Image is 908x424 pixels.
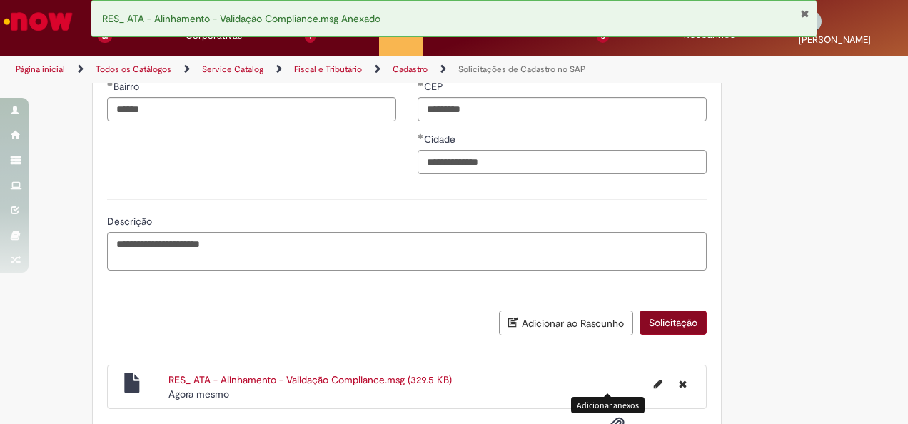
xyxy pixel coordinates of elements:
[458,64,585,75] a: Solicitações de Cadastro no SAP
[393,64,428,75] a: Cadastro
[424,80,446,93] span: CEP
[670,373,695,395] button: Excluir RES_ ATA - Alinhamento - Validação Compliance.msg
[640,311,707,335] button: Solicitação
[107,232,707,270] textarea: Descrição
[96,64,171,75] a: Todos os Catálogos
[418,150,707,174] input: Cidade
[202,64,263,75] a: Service Catalog
[168,388,229,400] span: Agora mesmo
[107,215,155,228] span: Descrição
[16,64,65,75] a: Página inicial
[113,80,142,93] span: Bairro
[418,81,424,86] span: Obrigatório Preenchido
[418,97,707,121] input: CEP
[168,388,229,400] time: 30/09/2025 13:51:34
[799,34,871,46] span: [PERSON_NAME]
[571,397,645,413] div: Adicionar anexos
[499,311,633,335] button: Adicionar ao Rascunho
[294,64,362,75] a: Fiscal e Tributário
[107,81,113,86] span: Obrigatório Preenchido
[11,56,595,83] ul: Trilhas de página
[1,7,75,36] img: ServiceNow
[424,133,458,146] span: Cidade
[102,12,380,25] span: RES_ ATA - Alinhamento - Validação Compliance.msg Anexado
[418,133,424,139] span: Obrigatório Preenchido
[800,8,809,19] button: Fechar Notificação
[645,373,671,395] button: Editar nome de arquivo RES_ ATA - Alinhamento - Validação Compliance.msg
[107,97,396,121] input: Bairro
[168,373,452,386] a: RES_ ATA - Alinhamento - Validação Compliance.msg (329.5 KB)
